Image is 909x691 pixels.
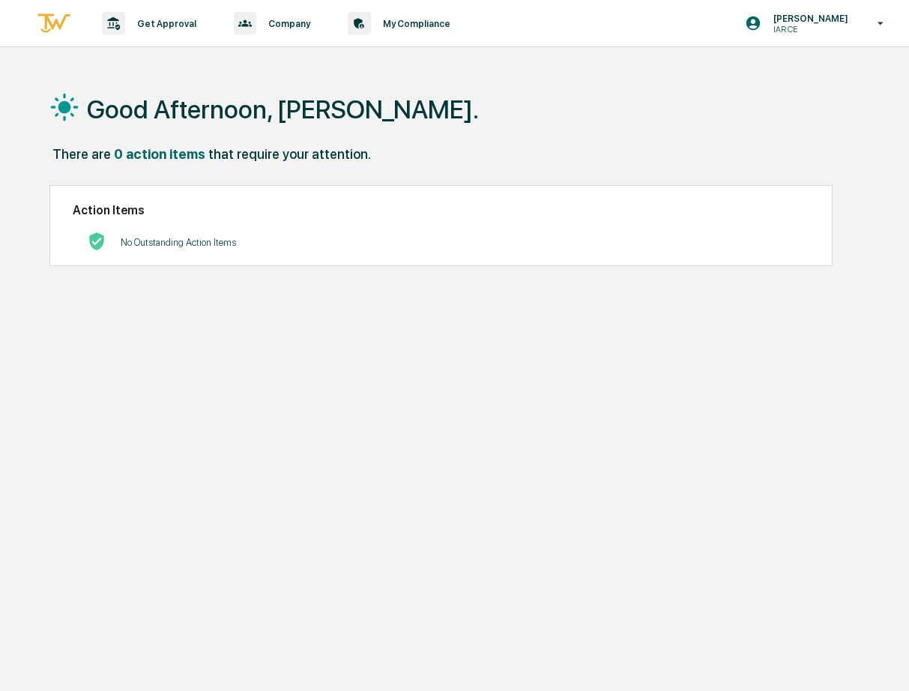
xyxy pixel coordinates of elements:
img: No Actions logo [88,232,106,250]
h2: Action Items [73,203,809,217]
p: [PERSON_NAME] [761,13,856,24]
p: IAR CE [761,24,856,34]
p: My Compliance [371,18,458,29]
p: Company [256,18,318,29]
h1: Good Afternoon, [PERSON_NAME]. [87,94,479,124]
div: There are [52,146,111,162]
img: logo [36,11,72,36]
div: that require your attention. [208,146,371,162]
p: Get Approval [125,18,204,29]
div: 0 action items [114,146,205,162]
p: No Outstanding Action Items [121,237,236,248]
